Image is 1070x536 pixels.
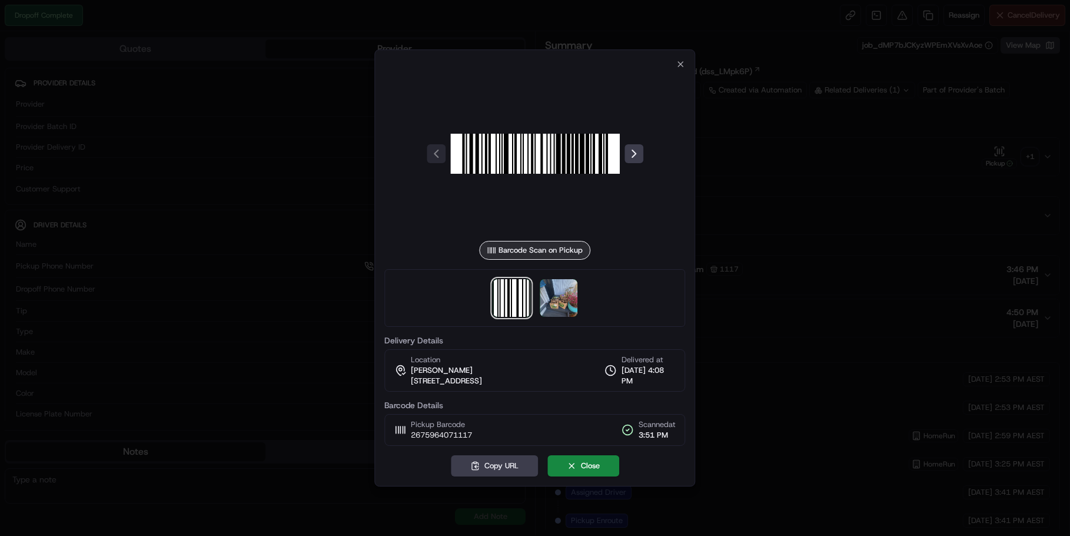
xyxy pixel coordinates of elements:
img: barcode_scan_on_pickup image [450,69,620,239]
img: photo_proof_of_delivery image [540,279,577,317]
img: barcode_scan_on_pickup image [493,279,530,317]
span: 2675964071117 [411,430,472,441]
span: Location [411,355,440,365]
span: Delivered at [622,355,676,365]
span: 3:51 PM [639,430,676,441]
span: [STREET_ADDRESS] [411,376,482,386]
span: Pickup Barcode [411,419,472,430]
span: [DATE] 4:08 PM [622,365,676,386]
span: Scanned at [639,419,676,430]
div: Barcode Scan on Pickup [479,241,590,260]
button: Close [547,455,619,477]
label: Delivery Details [384,336,685,345]
span: [PERSON_NAME] [411,365,473,376]
label: Barcode Details [384,401,685,409]
button: Copy URL [451,455,538,477]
